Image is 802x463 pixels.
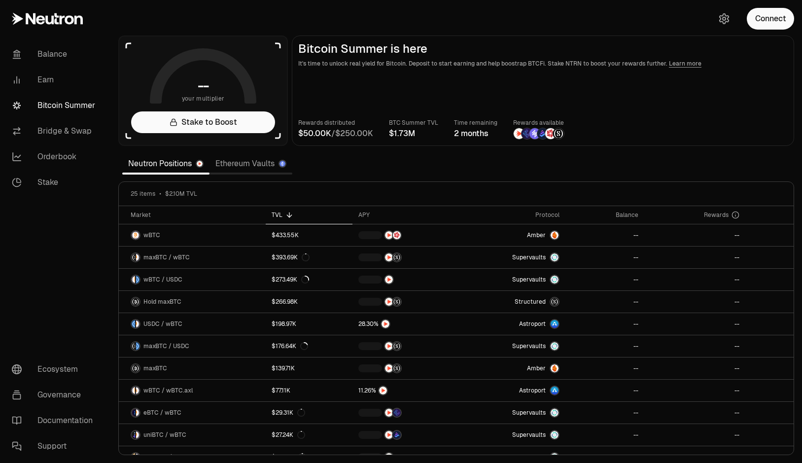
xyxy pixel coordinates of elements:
div: $176.64K [272,342,308,350]
a: NTRNEtherFi Points [352,402,462,424]
img: Neutron Logo [197,161,203,167]
a: $273.49K [266,269,352,290]
span: uniBTC / wBTC [143,431,186,439]
a: NTRNStructured Points [352,291,462,313]
div: $27.24K [272,431,305,439]
a: -- [644,357,746,379]
img: Supervaults [551,431,558,439]
div: Market [131,211,260,219]
span: Astroport [519,320,546,328]
a: SupervaultsSupervaults [462,247,565,268]
a: $198.97K [266,313,352,335]
a: NTRN [352,313,462,335]
a: -- [565,313,644,335]
span: Supervaults [512,453,546,461]
a: uniBTC LogowBTC LogouniBTC / wBTC [119,424,266,446]
a: -- [644,380,746,401]
a: -- [644,224,746,246]
img: EtherFi Points [522,128,532,139]
p: It's time to unlock real yield for Bitcoin. Deposit to start earning and help boostrap BTCFi. Sta... [298,59,788,69]
span: Hold maxBTC [143,298,181,306]
img: wBTC Logo [132,231,139,239]
a: -- [565,402,644,424]
a: $139.71K [266,357,352,379]
div: / [298,128,373,140]
span: SolvBTC / wBTC [143,453,190,461]
img: Supervaults [551,342,558,350]
img: Solv Points [529,128,540,139]
div: Balance [571,211,638,219]
a: NTRNStructured Points [352,357,462,379]
img: NTRN [385,276,393,284]
a: AmberAmber [462,357,565,379]
span: Rewards [704,211,729,219]
a: NTRN [352,269,462,290]
img: uniBTC Logo [132,431,135,439]
div: $433.55K [272,231,299,239]
a: Astroport [462,380,565,401]
a: Ecosystem [4,356,106,382]
a: Bridge & Swap [4,118,106,144]
img: wBTC Logo [136,431,139,439]
a: $176.64K [266,335,352,357]
img: USDC Logo [136,342,139,350]
a: Stake [4,170,106,195]
img: NTRN [514,128,524,139]
img: Amber [551,364,558,372]
img: NTRN [379,387,387,394]
img: NTRN [382,320,389,328]
a: Governance [4,382,106,408]
button: NTRNStructured Points [358,341,456,351]
span: USDC / wBTC [143,320,182,328]
span: wBTC / wBTC.axl [143,387,193,394]
a: Bitcoin Summer [4,93,106,118]
p: Rewards distributed [298,118,373,128]
span: Astroport [519,387,546,394]
div: Protocol [468,211,559,219]
span: wBTC / USDC [143,276,182,284]
button: NTRNStructured Points [358,363,456,373]
div: APY [358,211,456,219]
span: Supervaults [512,409,546,417]
a: Support [4,433,106,459]
button: NTRN [358,319,456,329]
img: NTRN [385,453,393,461]
p: BTC Summer TVL [389,118,438,128]
img: Amber [551,231,558,239]
img: NTRN [385,409,393,417]
span: Supervaults [512,431,546,439]
a: -- [644,402,746,424]
a: Neutron Positions [122,154,209,174]
img: Structured Points [393,364,401,372]
a: maxBTC LogomaxBTC [119,357,266,379]
img: Supervaults [551,453,558,461]
a: -- [644,291,746,313]
span: Supervaults [512,342,546,350]
button: NTRNStructured Points [358,297,456,307]
img: USDC Logo [136,276,139,284]
span: 25 items [131,190,155,198]
a: NTRNMars Fragments [352,224,462,246]
img: maxBTC Logo [132,342,135,350]
a: -- [565,291,644,313]
a: -- [565,424,644,446]
a: Earn [4,67,106,93]
a: SupervaultsSupervaults [462,424,565,446]
a: maxBTC LogoHold maxBTC [119,291,266,313]
a: wBTC LogowBTC.axl LogowBTC / wBTC.axl [119,380,266,401]
img: wBTC Logo [136,253,139,261]
img: Supervaults [551,276,558,284]
span: Structured [515,298,546,306]
a: $266.98K [266,291,352,313]
button: Connect [747,8,794,30]
span: maxBTC [143,364,167,372]
img: Supervaults [551,409,558,417]
span: Amber [527,231,546,239]
img: Structured Points [553,128,564,139]
a: NTRNBedrock Diamonds [352,424,462,446]
img: wBTC Logo [136,453,139,461]
div: $198.97K [272,320,296,328]
a: -- [644,269,746,290]
a: -- [565,247,644,268]
a: $77.11K [266,380,352,401]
